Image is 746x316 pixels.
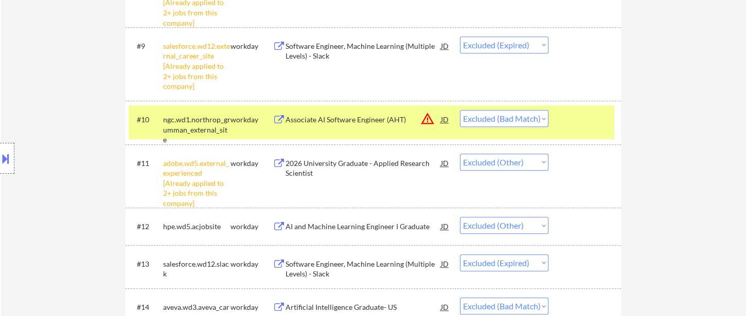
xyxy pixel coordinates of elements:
[440,217,450,235] div: JD
[230,221,273,232] div: workday
[440,254,450,273] div: JD
[137,302,155,312] div: #14
[420,111,435,126] button: warning_amber
[163,115,230,145] div: ngc.wd1.northrop_grumman_external_site
[230,158,273,169] div: workday
[286,41,441,61] div: Software Engineer, Machine Learning (Multiple Levels) - Slack
[163,41,230,91] div: salesforce.wd12.external_career_site [Already applied to 2+ jobs from this company]
[230,115,273,125] div: workday
[440,110,450,128] div: JD
[230,259,273,269] div: workday
[440,298,450,316] div: JD
[440,36,450,55] div: JD
[286,158,441,178] div: 2026 University Graduate - Applied Research Scientist
[286,259,441,279] div: Software Engineer, Machine Learning (Multiple Levels) - Slack
[286,115,441,125] div: Associate AI Software Engineer (AHT)
[163,221,230,232] div: hpe.wd5.acjobsite
[230,41,273,51] div: workday
[440,154,450,172] div: JD
[230,302,273,312] div: workday
[286,221,441,232] div: AI and Machine Learning Engineer I Graduate
[286,302,441,312] div: Artificial Intelligence Graduate- US
[163,158,230,209] div: adobe.wd5.external_experienced [Already applied to 2+ jobs from this company]
[137,41,155,51] div: #9
[163,259,230,279] div: salesforce.wd12.slack
[137,259,155,269] div: #13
